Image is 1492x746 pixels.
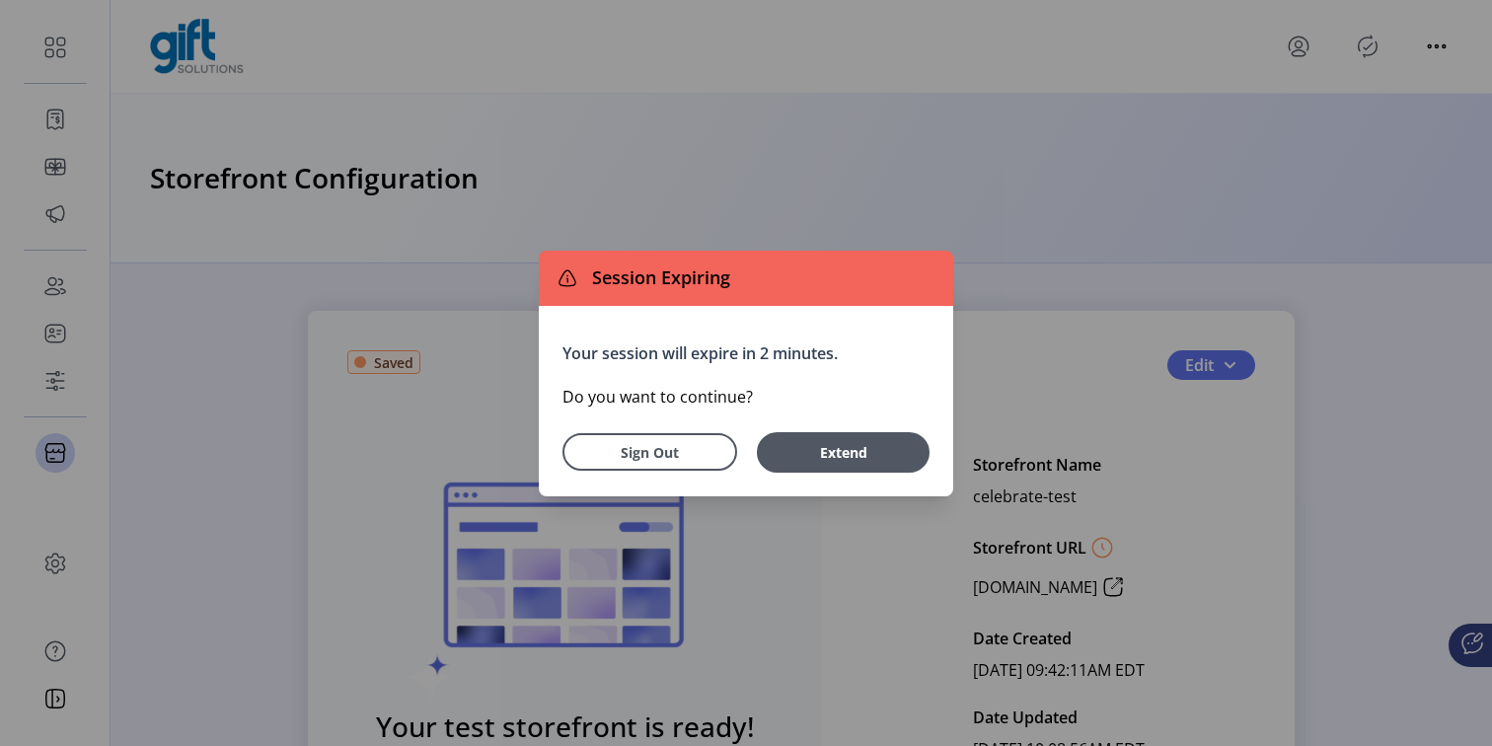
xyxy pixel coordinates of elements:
button: Extend [757,432,930,473]
span: Session Expiring [584,264,730,291]
p: Your session will expire in 2 minutes. [562,341,930,365]
p: Do you want to continue? [562,385,930,409]
button: Sign Out [562,433,737,471]
span: Sign Out [588,442,711,463]
span: Extend [767,442,920,463]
